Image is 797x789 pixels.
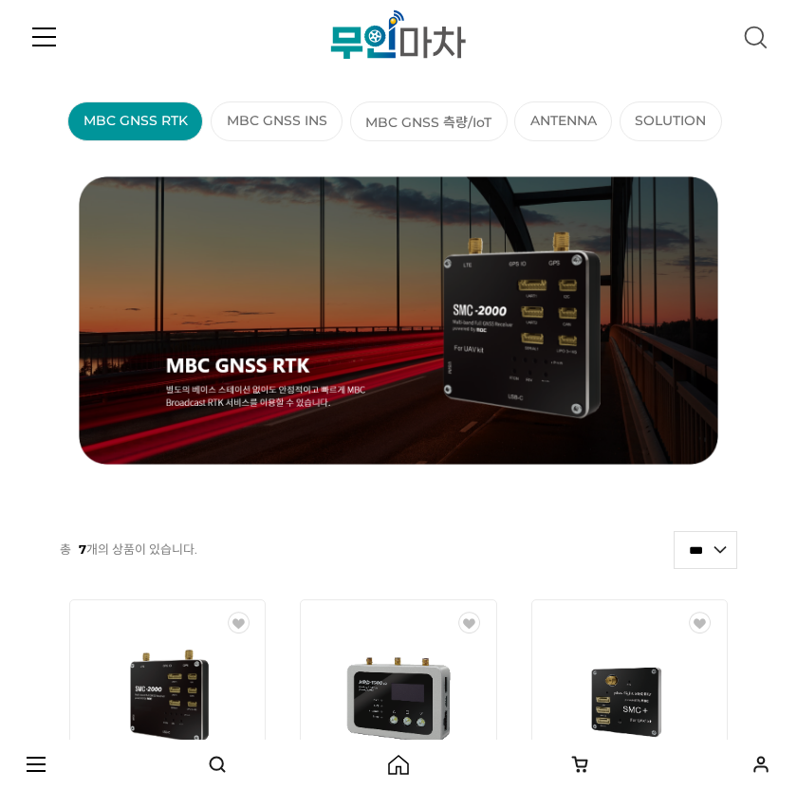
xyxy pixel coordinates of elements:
a: 홈 [387,753,410,776]
a: 마이쇼핑 [750,753,772,776]
a: Cart [568,753,591,776]
a: MBC GNSS INS [227,112,327,129]
a: MBC GNSS RTK [83,112,188,129]
img: thumbnail_MBC_GNSS_RTK.png [60,176,737,465]
strong: 7 [79,541,86,557]
a: ANTENNA [530,112,597,129]
img: SMC+ [547,615,713,780]
button: 네비게이션 [25,753,47,776]
img: MRD-1000v2 [315,615,481,780]
a: MBC GNSS 측량/IoT [365,112,491,131]
a: SOLUTION [635,112,706,129]
img: SMC-2000 Robotics Kit [84,615,250,780]
p: 총 개의 상품이 있습니다. [60,531,197,567]
button: 검색 [206,753,229,776]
